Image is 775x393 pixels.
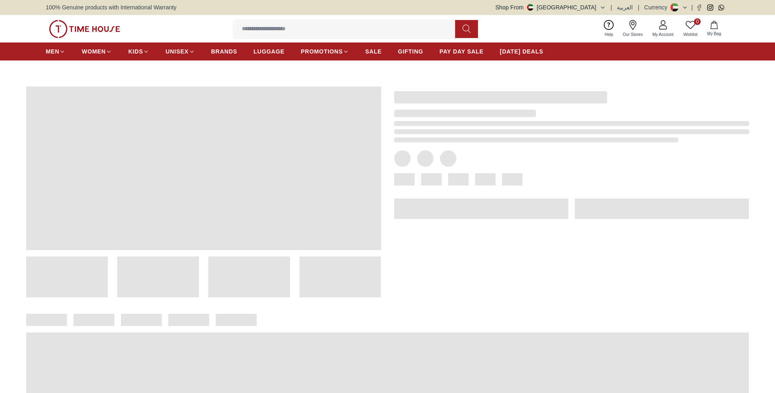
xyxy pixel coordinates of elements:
[496,3,606,11] button: Shop From[GEOGRAPHIC_DATA]
[440,47,484,56] span: PAY DAY SALE
[440,44,484,59] a: PAY DAY SALE
[500,44,543,59] a: [DATE] DEALS
[398,47,423,56] span: GIFTING
[128,44,149,59] a: KIDS
[82,44,112,59] a: WOMEN
[694,18,701,25] span: 0
[649,31,677,38] span: My Account
[301,47,343,56] span: PROMOTIONS
[165,44,194,59] a: UNISEX
[601,31,616,38] span: Help
[49,20,120,38] img: ...
[254,44,285,59] a: LUGGAGE
[620,31,646,38] span: Our Stores
[301,44,349,59] a: PROMOTIONS
[527,4,534,11] img: United Arab Emirates
[211,47,237,56] span: BRANDS
[691,3,693,11] span: |
[644,3,671,11] div: Currency
[611,3,612,11] span: |
[46,44,65,59] a: MEN
[500,47,543,56] span: [DATE] DEALS
[82,47,106,56] span: WOMEN
[702,19,726,38] button: My Bag
[638,3,639,11] span: |
[254,47,285,56] span: LUGGAGE
[128,47,143,56] span: KIDS
[718,4,724,11] a: Whatsapp
[600,18,618,39] a: Help
[398,44,423,59] a: GIFTING
[365,47,382,56] span: SALE
[707,4,713,11] a: Instagram
[365,44,382,59] a: SALE
[46,47,59,56] span: MEN
[618,18,648,39] a: Our Stores
[211,44,237,59] a: BRANDS
[704,31,724,37] span: My Bag
[679,18,702,39] a: 0Wishlist
[696,4,702,11] a: Facebook
[165,47,188,56] span: UNISEX
[617,3,633,11] button: العربية
[680,31,701,38] span: Wishlist
[46,3,176,11] span: 100% Genuine products with International Warranty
